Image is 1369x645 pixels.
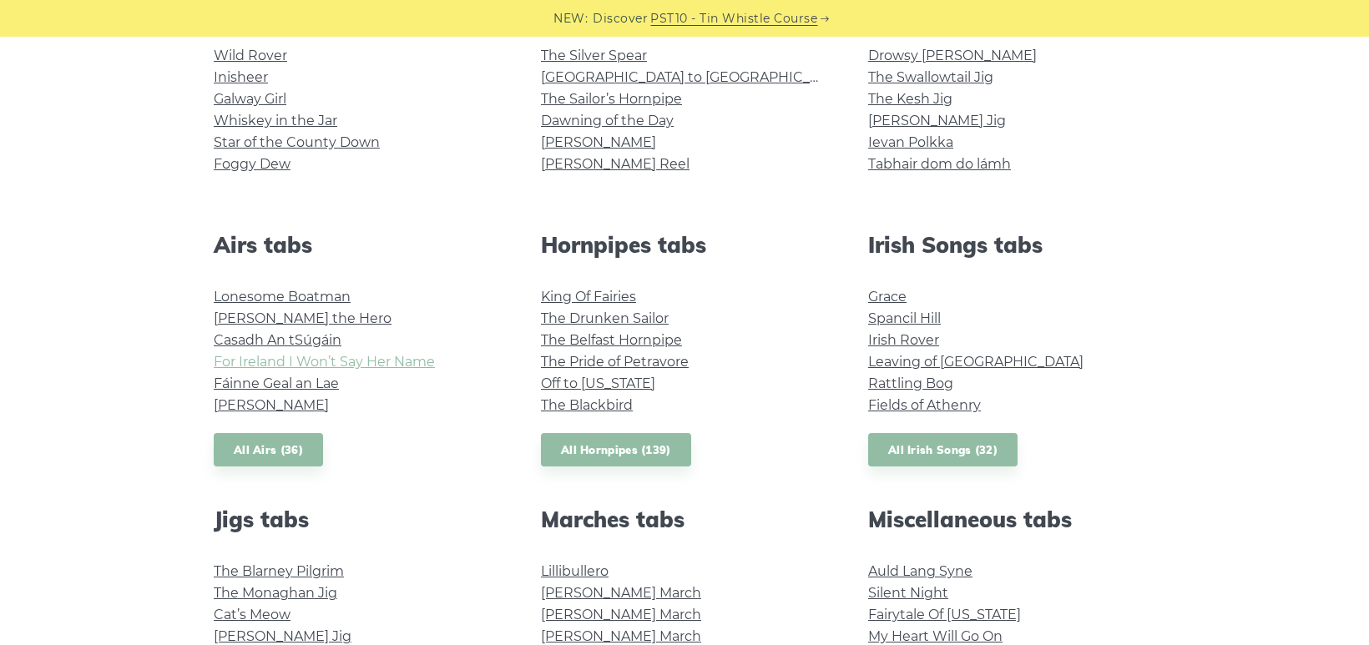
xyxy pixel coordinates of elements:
a: The Sailor’s Hornpipe [541,91,682,107]
a: Casadh An tSúgáin [214,332,341,348]
h2: Irish Songs tabs [868,232,1155,258]
a: Foggy Dew [214,156,290,172]
a: The Silver Spear [541,48,647,63]
a: All Irish Songs (32) [868,433,1018,467]
a: The Monaghan Jig [214,585,337,601]
a: Dawning of the Day [541,113,674,128]
a: Lonesome Boatman [214,289,351,305]
span: Discover [594,9,649,28]
a: Grace [868,289,907,305]
a: Off to [US_STATE] [541,375,655,391]
a: Irish Rover [868,332,939,348]
h2: Jigs tabs [214,506,501,532]
a: [PERSON_NAME] March [541,628,701,644]
a: The Drunken Sailor [541,310,669,326]
a: [PERSON_NAME] the Hero [214,310,392,326]
span: NEW: [554,9,589,28]
a: [PERSON_NAME] March [541,585,701,601]
a: The Swallowtail Jig [868,69,993,85]
a: Inisheer [214,69,268,85]
h2: Miscellaneous tabs [868,506,1155,532]
a: Fáinne Geal an Lae [214,375,339,391]
a: Lillibullero [541,563,609,579]
a: All Airs (36) [214,433,323,467]
a: The Kesh Jig [868,91,952,107]
a: For Ireland I Won’t Say Her Name [214,354,435,370]
a: PST10 - Tin Whistle Course [651,9,818,28]
a: The Pride of Petravore [541,354,689,370]
a: Galway Girl [214,91,286,107]
h2: Marches tabs [541,506,828,532]
a: Drowsy [PERSON_NAME] [868,48,1037,63]
a: Silent Night [868,585,948,601]
a: Fields of Athenry [868,397,981,413]
h2: Airs tabs [214,232,501,258]
a: All Hornpipes (139) [541,433,691,467]
a: Cat’s Meow [214,607,290,622]
a: My Heart Will Go On [868,628,1003,644]
a: Rattling Bog [868,375,953,391]
a: Leaving of [GEOGRAPHIC_DATA] [868,354,1084,370]
a: Wild Rover [214,48,287,63]
a: [PERSON_NAME] Reel [541,156,690,172]
a: [GEOGRAPHIC_DATA] to [GEOGRAPHIC_DATA] [541,69,849,85]
a: Whiskey in the Jar [214,113,337,128]
a: Ievan Polkka [868,134,953,150]
a: Spancil Hill [868,310,941,326]
a: [PERSON_NAME] [541,134,656,150]
a: The Blarney Pilgrim [214,563,344,579]
a: [PERSON_NAME] March [541,607,701,622]
a: Tabhair dom do lámh [868,156,1011,172]
a: Star of the County Down [214,134,380,150]
a: The Belfast Hornpipe [541,332,682,348]
a: [PERSON_NAME] Jig [214,628,351,644]
a: Auld Lang Syne [868,563,972,579]
a: [PERSON_NAME] Jig [868,113,1006,128]
a: Fairytale Of [US_STATE] [868,607,1021,622]
a: The Blackbird [541,397,633,413]
a: [PERSON_NAME] [214,397,329,413]
h2: Hornpipes tabs [541,232,828,258]
a: King Of Fairies [541,289,636,305]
